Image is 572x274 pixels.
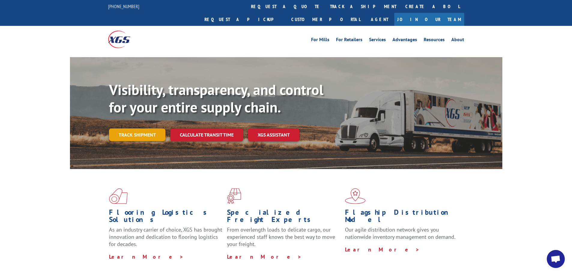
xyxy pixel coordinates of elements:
[287,13,365,26] a: Customer Portal
[369,37,386,44] a: Services
[345,188,366,204] img: xgs-icon-flagship-distribution-model-red
[109,209,222,226] h1: Flooring Logistics Solutions
[227,253,302,260] a: Learn More >
[345,209,459,226] h1: Flagship Distribution Model
[109,253,184,260] a: Learn More >
[248,128,299,141] a: XGS ASSISTANT
[424,37,445,44] a: Resources
[392,37,417,44] a: Advantages
[109,80,323,116] b: Visibility, transparency, and control for your entire supply chain.
[336,37,362,44] a: For Retailers
[345,246,420,253] a: Learn More >
[394,13,464,26] a: Join Our Team
[365,13,394,26] a: Agent
[227,209,340,226] h1: Specialized Freight Experts
[345,226,455,240] span: Our agile distribution network gives you nationwide inventory management on demand.
[109,226,222,248] span: As an industry carrier of choice, XGS has brought innovation and dedication to flooring logistics...
[109,188,128,204] img: xgs-icon-total-supply-chain-intelligence-red
[200,13,287,26] a: Request a pickup
[170,128,243,141] a: Calculate transit time
[311,37,329,44] a: For Mills
[227,226,340,253] p: From overlength loads to delicate cargo, our experienced staff knows the best way to move your fr...
[227,188,241,204] img: xgs-icon-focused-on-flooring-red
[109,128,165,141] a: Track shipment
[547,250,565,268] div: Open chat
[108,3,139,9] a: [PHONE_NUMBER]
[451,37,464,44] a: About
